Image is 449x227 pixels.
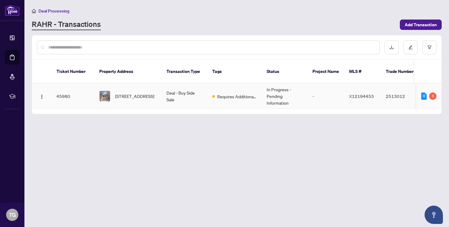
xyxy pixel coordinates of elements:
[308,84,344,109] td: -
[9,211,16,219] span: TG
[425,206,443,224] button: Open asap
[39,94,44,99] img: Logo
[115,93,154,99] span: [STREET_ADDRESS]
[389,45,394,49] span: download
[52,84,94,109] td: 45980
[308,60,344,84] th: Project Name
[5,5,20,16] img: logo
[349,93,374,99] span: X12194453
[52,60,94,84] th: Ticket Number
[262,84,308,109] td: In Progress - Pending Information
[400,20,442,30] button: Add Transaction
[32,19,101,30] a: RAHR - Transactions
[385,40,399,54] button: download
[207,60,262,84] th: Tags
[262,60,308,84] th: Status
[217,93,257,100] span: Requires Additional Docs
[94,60,162,84] th: Property Address
[405,20,437,30] span: Add Transaction
[37,91,47,101] button: Logo
[429,92,436,100] div: 6
[162,60,207,84] th: Transaction Type
[421,92,427,100] div: 6
[344,60,381,84] th: MLS #
[100,91,110,101] img: thumbnail-img
[427,45,432,49] span: filter
[408,45,413,49] span: edit
[422,40,436,54] button: filter
[403,40,418,54] button: edit
[38,8,69,14] span: Deal Processing
[162,84,207,109] td: Deal - Buy Side Sale
[381,84,424,109] td: 2513012
[32,9,36,13] span: home
[381,60,424,84] th: Trade Number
